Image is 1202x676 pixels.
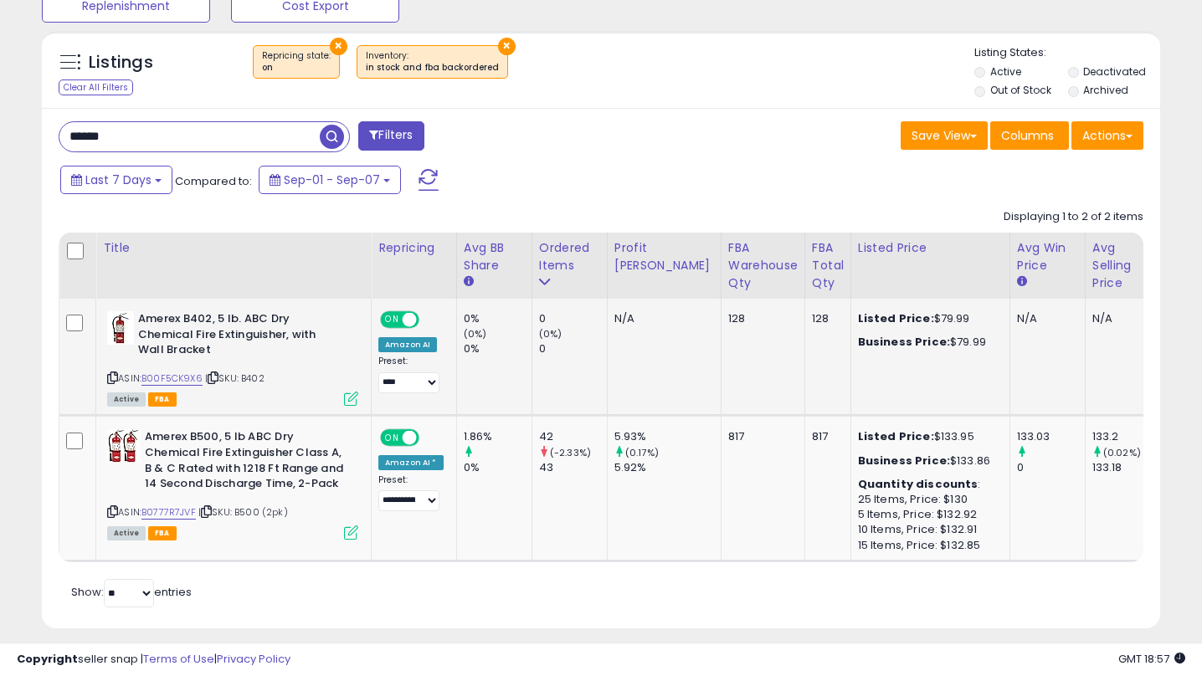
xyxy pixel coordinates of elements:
[539,429,607,444] div: 42
[858,507,997,522] div: 5 Items, Price: $132.92
[464,460,532,475] div: 0%
[107,429,358,538] div: ASIN:
[1017,239,1078,274] div: Avg Win Price
[217,651,290,667] a: Privacy Policy
[138,311,342,362] b: Amerex B402, 5 lb. ABC Dry Chemical Fire Extinguisher, with Wall Bracket
[812,429,838,444] div: 817
[858,538,997,553] div: 15 Items, Price: $132.85
[812,311,838,326] div: 128
[71,584,192,600] span: Show: entries
[858,239,1003,257] div: Listed Price
[858,310,934,326] b: Listed Price:
[1092,239,1153,292] div: Avg Selling Price
[17,652,290,668] div: seller snap | |
[1083,83,1128,97] label: Archived
[330,38,347,55] button: ×
[366,49,499,74] span: Inventory :
[1017,429,1085,444] div: 133.03
[614,429,721,444] div: 5.93%
[614,239,714,274] div: Profit [PERSON_NAME]
[858,428,934,444] b: Listed Price:
[17,651,78,667] strong: Copyright
[145,429,348,495] b: Amerex B500, 5 lb ABC Dry Chemical Fire Extinguisher Class A, B & C Rated with 1218 Ft Range and ...
[378,474,444,512] div: Preset:
[175,173,252,189] span: Compared to:
[259,166,401,194] button: Sep-01 - Sep-07
[614,311,708,326] div: N/A
[382,431,403,445] span: ON
[378,455,444,470] div: Amazon AI *
[990,83,1051,97] label: Out of Stock
[103,239,364,257] div: Title
[366,62,499,74] div: in stock and fba backordered
[464,429,532,444] div: 1.86%
[198,505,288,519] span: | SKU: B500 (2pk)
[539,327,562,341] small: (0%)
[539,239,600,274] div: Ordered Items
[107,526,146,540] span: All listings currently available for purchase on Amazon
[148,392,177,407] span: FBA
[89,51,153,74] h5: Listings
[858,453,950,469] b: Business Price:
[858,311,997,326] div: $79.99
[728,239,798,292] div: FBA Warehouse Qty
[143,651,214,667] a: Terms of Use
[728,311,792,326] div: 128
[990,64,1021,79] label: Active
[990,121,1069,150] button: Columns
[464,311,532,326] div: 0%
[498,38,516,55] button: ×
[464,341,532,356] div: 0%
[417,313,444,327] span: OFF
[464,274,474,289] small: Avg BB Share.
[1071,121,1143,150] button: Actions
[1103,446,1141,459] small: (0.02%)
[262,49,331,74] span: Repricing state :
[464,327,487,341] small: (0%)
[107,392,146,407] span: All listings currently available for purchase on Amazon
[974,45,1160,61] p: Listing States:
[539,341,607,356] div: 0
[1092,311,1148,326] div: N/A
[858,522,997,537] div: 10 Items, Price: $132.91
[107,429,141,463] img: 51cL70q4AZL._SL40_.jpg
[107,311,358,404] div: ASIN:
[550,446,591,459] small: (-2.33%)
[858,477,997,492] div: :
[858,429,997,444] div: $133.95
[378,337,437,352] div: Amazon AI
[378,239,449,257] div: Repricing
[1017,460,1085,475] div: 0
[539,460,607,475] div: 43
[262,62,331,74] div: on
[417,431,444,445] span: OFF
[614,460,721,475] div: 5.92%
[901,121,988,150] button: Save View
[60,166,172,194] button: Last 7 Days
[358,121,424,151] button: Filters
[1017,274,1027,289] small: Avg Win Price.
[858,335,997,350] div: $79.99
[728,429,792,444] div: 817
[858,453,997,469] div: $133.86
[1118,651,1185,667] span: 2025-09-15 18:57 GMT
[284,172,380,188] span: Sep-01 - Sep-07
[148,526,177,540] span: FBA
[858,492,997,507] div: 25 Items, Price: $130
[378,356,444,393] div: Preset:
[858,476,979,492] b: Quantity discounts
[1092,429,1160,444] div: 133.2
[812,239,844,292] div: FBA Total Qty
[539,311,607,326] div: 0
[1001,127,1054,144] span: Columns
[141,505,196,520] a: B0777R7JVF
[59,79,133,95] div: Clear All Filters
[858,334,950,350] b: Business Price:
[625,446,659,459] small: (0.17%)
[205,371,265,385] span: | SKU: B402
[1017,311,1072,326] div: N/A
[1092,460,1160,475] div: 133.18
[85,172,152,188] span: Last 7 Days
[1004,209,1143,225] div: Displaying 1 to 2 of 2 items
[382,313,403,327] span: ON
